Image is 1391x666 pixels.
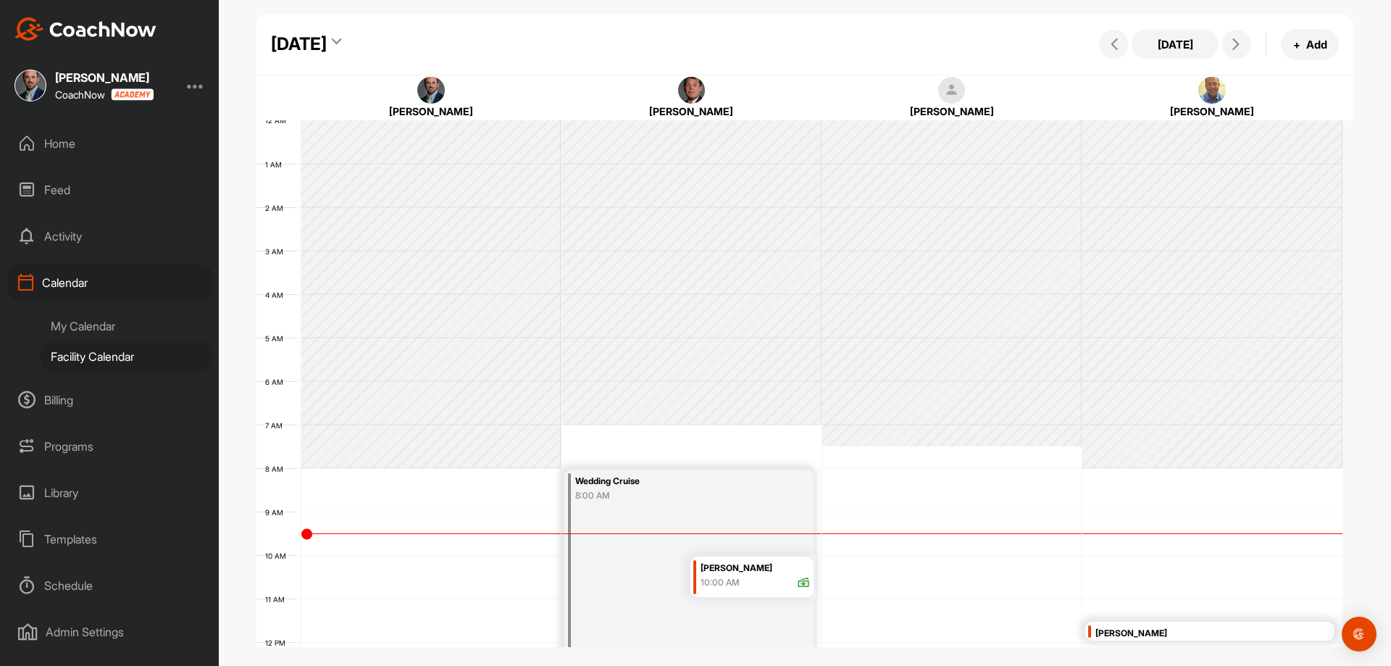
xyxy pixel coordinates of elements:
div: My Calendar [41,311,212,341]
div: 11 AM [256,595,299,604]
div: Templates [8,521,212,557]
div: 10:00 AM [701,576,740,589]
div: Programs [8,428,212,465]
div: 6 AM [256,378,298,386]
div: [PERSON_NAME] [55,72,154,83]
div: [PERSON_NAME] [843,104,1060,119]
div: Open Intercom Messenger [1342,617,1377,652]
div: Feed [8,172,212,208]
div: 2 AM [256,204,298,212]
div: 1 AM [256,160,296,169]
div: Billing [8,382,212,418]
img: square_5a13682fe1964a714648e8b50751e48a.jpg [1198,77,1226,104]
div: [PERSON_NAME] [1104,104,1321,119]
div: 3 AM [256,247,298,256]
div: Facility Calendar [41,341,212,372]
img: square_default-ef6cabf814de5a2bf16c804365e32c732080f9872bdf737d349900a9daf73cf9.png [938,77,966,104]
div: [PERSON_NAME] [701,560,810,577]
img: CoachNow acadmey [111,88,154,101]
div: [PERSON_NAME] [323,104,540,119]
div: [PERSON_NAME] [1095,625,1331,642]
div: Wedding Cruise [575,473,769,490]
div: 8 AM [256,465,298,473]
div: Calendar [8,265,212,301]
div: [DATE] [271,31,327,57]
div: Schedule [8,567,212,604]
div: 5 AM [256,334,298,343]
div: Library [8,475,212,511]
div: 4 AM [256,291,298,299]
img: square_1ac73798e4a49bae1803452b6221b042.jpg [678,77,706,104]
div: CoachNow [55,88,154,101]
div: Home [8,125,212,162]
div: 12 AM [256,116,301,125]
button: +Add [1281,29,1339,60]
div: Admin Settings [8,614,212,650]
img: CoachNow [14,17,156,41]
div: 9 AM [256,508,298,517]
div: 8:00 AM [575,489,769,502]
img: square_b52f1b3ed8ddd02b22c9313923910c5f.jpg [417,77,445,104]
div: 7 AM [256,421,297,430]
div: Activity [8,218,212,254]
button: [DATE] [1132,30,1219,59]
img: square_b52f1b3ed8ddd02b22c9313923910c5f.jpg [14,70,46,101]
div: 10 AM [256,551,301,560]
div: 12 PM [256,638,300,647]
span: + [1293,37,1300,52]
div: [PERSON_NAME] [583,104,800,119]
